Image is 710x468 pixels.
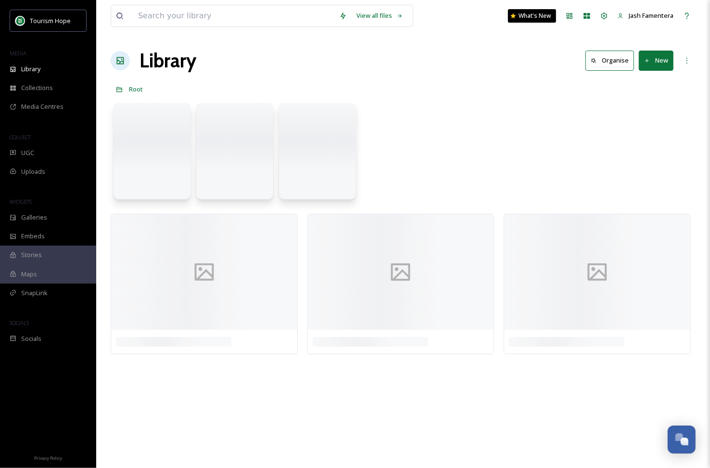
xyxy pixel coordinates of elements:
[352,6,408,25] a: View all files
[21,288,48,298] span: SnapLink
[21,65,40,74] span: Library
[629,11,673,20] span: Jash Famentera
[21,213,47,222] span: Galleries
[30,16,71,25] span: Tourism Hope
[668,426,696,454] button: Open Chat
[21,148,34,157] span: UGC
[21,83,53,92] span: Collections
[139,46,196,75] a: Library
[10,133,30,141] span: COLLECT
[129,83,143,95] a: Root
[639,51,673,70] button: New
[133,5,334,26] input: Search your library
[613,6,678,25] a: Jash Famentera
[34,455,62,461] span: Privacy Policy
[585,51,639,70] a: Organise
[585,51,634,70] button: Organise
[21,102,63,111] span: Media Centres
[10,50,26,57] span: MEDIA
[21,167,45,176] span: Uploads
[21,250,42,260] span: Stories
[129,85,143,93] span: Root
[10,319,29,326] span: SOCIALS
[15,16,25,26] img: logo.png
[21,270,37,279] span: Maps
[21,334,41,343] span: Socials
[508,9,556,23] a: What's New
[10,198,32,205] span: WIDGETS
[34,452,62,463] a: Privacy Policy
[21,232,45,241] span: Embeds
